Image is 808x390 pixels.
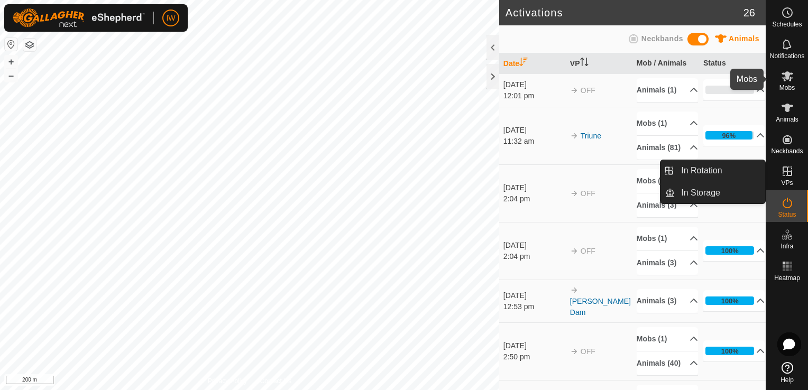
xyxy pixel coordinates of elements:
li: In Rotation [660,160,765,181]
span: Schedules [772,21,802,27]
p-accordion-header: 100% [703,290,765,311]
img: arrow [570,86,579,95]
img: arrow [570,286,579,294]
th: VP [566,53,632,74]
a: [PERSON_NAME] Dam [570,297,631,317]
li: In Storage [660,182,765,203]
button: – [5,69,17,82]
span: 26 [743,5,755,21]
div: 100% [705,296,755,305]
span: Mobs [779,85,795,91]
p-accordion-header: 0% [703,79,765,100]
p-accordion-header: Animals (3) [637,251,698,275]
span: VPs [781,180,793,186]
a: Privacy Policy [208,376,247,386]
th: Date [499,53,566,74]
img: arrow [570,132,579,140]
p-accordion-header: Mobs (1) [637,227,698,250]
span: In Storage [681,187,720,199]
div: 96% [705,131,755,140]
div: [DATE] [503,340,565,351]
h2: Activations [506,6,743,19]
span: Heatmap [774,275,800,281]
div: 100% [721,246,739,256]
span: Animals [776,116,798,123]
a: In Storage [675,182,765,203]
img: arrow [570,247,579,255]
div: 100% [705,246,755,255]
span: Notifications [770,53,804,59]
th: Mob / Animals [632,53,699,74]
div: [DATE] [503,79,565,90]
span: OFF [581,347,595,356]
span: OFF [581,86,595,95]
span: Animals [729,34,759,43]
span: IW [166,13,175,24]
div: 2:04 pm [503,193,565,205]
button: + [5,55,17,68]
img: arrow [570,189,579,198]
div: [DATE] [503,240,565,251]
div: [DATE] [503,125,565,136]
th: Status [699,53,766,74]
a: Help [766,358,808,387]
a: In Rotation [675,160,765,181]
span: Status [778,211,796,218]
div: 2:50 pm [503,351,565,363]
p-accordion-header: 96% [703,125,765,146]
div: 2:04 pm [503,251,565,262]
p-accordion-header: Animals (3) [637,289,698,313]
img: arrow [570,347,579,356]
div: 0% [705,86,755,94]
span: Neckbands [641,34,683,43]
div: 100% [721,296,739,306]
button: Reset Map [5,38,17,51]
div: [DATE] [503,182,565,193]
div: 100% [705,347,755,355]
p-accordion-header: Animals (1) [637,78,698,102]
div: 12:53 pm [503,301,565,312]
p-sorticon: Activate to sort [580,59,589,68]
p-accordion-header: Animals (3) [637,193,698,217]
p-accordion-header: 100% [703,340,765,361]
a: Triune [581,132,601,140]
p-accordion-header: Animals (81) [637,136,698,160]
button: Map Layers [23,39,36,51]
span: OFF [581,247,595,255]
p-accordion-header: Mobs (1) [637,327,698,351]
div: 11:32 am [503,136,565,147]
span: In Rotation [681,164,722,177]
span: Neckbands [771,148,803,154]
div: [DATE] [503,290,565,301]
span: Infra [781,243,793,249]
img: Gallagher Logo [13,8,145,27]
div: 12:01 pm [503,90,565,101]
span: Help [781,377,794,383]
div: 96% [722,131,736,141]
p-accordion-header: Mobs (1) [637,169,698,193]
p-accordion-header: Animals (40) [637,351,698,375]
p-accordion-header: 100% [703,240,765,261]
span: OFF [581,189,595,198]
a: Contact Us [260,376,291,386]
p-accordion-header: Mobs (1) [637,112,698,135]
p-sorticon: Activate to sort [519,59,528,68]
div: 100% [721,346,739,356]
